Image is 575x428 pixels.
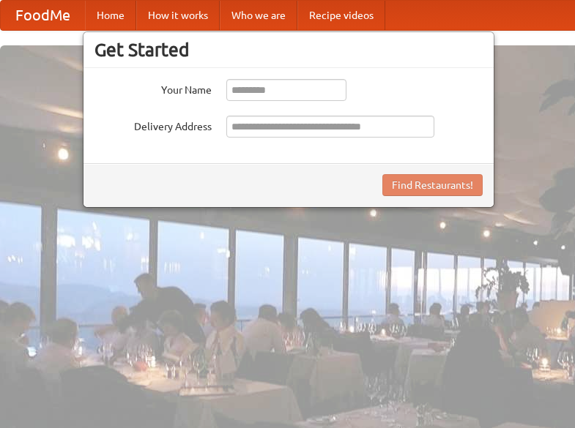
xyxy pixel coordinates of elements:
[136,1,220,30] a: How it works
[85,1,136,30] a: Home
[94,79,212,97] label: Your Name
[1,1,85,30] a: FoodMe
[94,39,483,61] h3: Get Started
[382,174,483,196] button: Find Restaurants!
[94,116,212,134] label: Delivery Address
[220,1,297,30] a: Who we are
[297,1,385,30] a: Recipe videos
